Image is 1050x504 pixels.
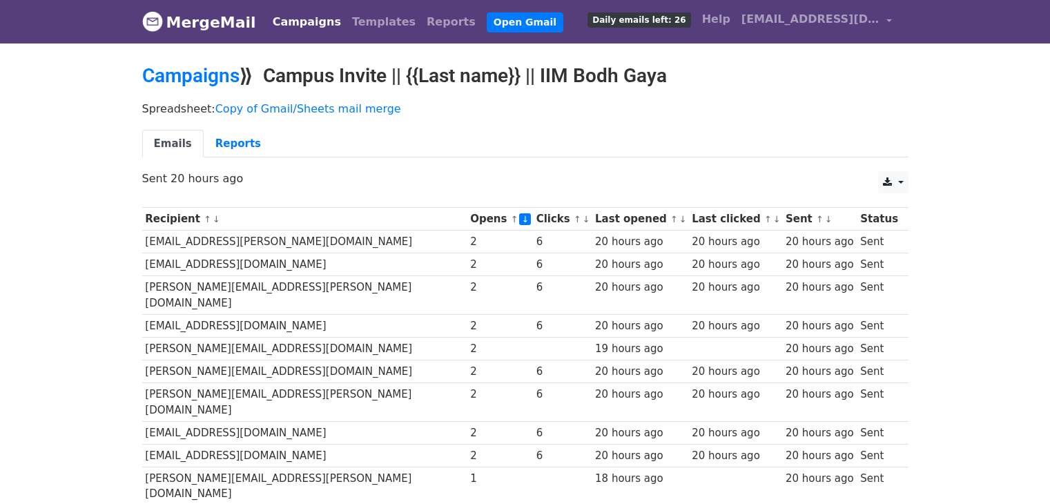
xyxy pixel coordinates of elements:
[142,208,467,231] th: Recipient
[142,383,467,422] td: [PERSON_NAME][EMAIL_ADDRESS][PERSON_NAME][DOMAIN_NAME]
[595,318,685,334] div: 20 hours ago
[692,280,779,295] div: 20 hours ago
[786,280,854,295] div: 20 hours ago
[857,208,901,231] th: Status
[470,471,529,487] div: 1
[679,214,687,224] a: ↓
[786,257,854,273] div: 20 hours ago
[536,364,589,380] div: 6
[595,471,685,487] div: 18 hours ago
[692,448,779,464] div: 20 hours ago
[857,314,901,337] td: Sent
[142,276,467,315] td: [PERSON_NAME][EMAIL_ADDRESS][PERSON_NAME][DOMAIN_NAME]
[536,280,589,295] div: 6
[470,341,529,357] div: 2
[142,421,467,444] td: [EMAIL_ADDRESS][DOMAIN_NAME]
[142,64,908,88] h2: ⟫ Campus Invite || {{Last name}} || IIM Bodh Gaya
[692,257,779,273] div: 20 hours ago
[583,214,590,224] a: ↓
[536,234,589,250] div: 6
[470,448,529,464] div: 2
[142,8,256,37] a: MergeMail
[786,364,854,380] div: 20 hours ago
[595,234,685,250] div: 20 hours ago
[786,318,854,334] div: 20 hours ago
[470,280,529,295] div: 2
[786,341,854,357] div: 20 hours ago
[595,364,685,380] div: 20 hours ago
[536,387,589,403] div: 6
[857,383,901,422] td: Sent
[825,214,833,224] a: ↓
[470,364,529,380] div: 2
[786,425,854,441] div: 20 hours ago
[574,214,581,224] a: ↑
[536,257,589,273] div: 6
[215,102,401,115] a: Copy of Gmail/Sheets mail merge
[688,208,782,231] th: Last clicked
[511,214,518,224] a: ↑
[487,12,563,32] a: Open Gmail
[857,231,901,253] td: Sent
[595,387,685,403] div: 20 hours ago
[347,8,421,36] a: Templates
[142,101,908,116] p: Spreadsheet:
[692,387,779,403] div: 20 hours ago
[692,425,779,441] div: 20 hours ago
[142,130,204,158] a: Emails
[470,234,529,250] div: 2
[592,208,688,231] th: Last opened
[670,214,678,224] a: ↑
[536,448,589,464] div: 6
[595,280,685,295] div: 20 hours ago
[773,214,781,224] a: ↓
[587,12,690,28] span: Daily emails left: 26
[142,64,240,87] a: Campaigns
[470,387,529,403] div: 2
[470,257,529,273] div: 2
[595,425,685,441] div: 20 hours ago
[267,8,347,36] a: Campaigns
[582,6,696,33] a: Daily emails left: 26
[421,8,481,36] a: Reports
[142,338,467,360] td: [PERSON_NAME][EMAIL_ADDRESS][DOMAIN_NAME]
[786,234,854,250] div: 20 hours ago
[857,444,901,467] td: Sent
[786,471,854,487] div: 20 hours ago
[536,425,589,441] div: 6
[786,387,854,403] div: 20 hours ago
[142,314,467,337] td: [EMAIL_ADDRESS][DOMAIN_NAME]
[142,253,467,276] td: [EMAIL_ADDRESS][DOMAIN_NAME]
[692,234,779,250] div: 20 hours ago
[467,208,533,231] th: Opens
[204,130,273,158] a: Reports
[142,360,467,383] td: [PERSON_NAME][EMAIL_ADDRESS][DOMAIN_NAME]
[857,338,901,360] td: Sent
[204,214,211,224] a: ↑
[782,208,857,231] th: Sent
[470,318,529,334] div: 2
[692,318,779,334] div: 20 hours ago
[470,425,529,441] div: 2
[595,448,685,464] div: 20 hours ago
[536,318,589,334] div: 6
[595,257,685,273] div: 20 hours ago
[857,360,901,383] td: Sent
[741,11,879,28] span: [EMAIL_ADDRESS][DOMAIN_NAME]
[142,231,467,253] td: [EMAIL_ADDRESS][PERSON_NAME][DOMAIN_NAME]
[857,276,901,315] td: Sent
[857,421,901,444] td: Sent
[533,208,592,231] th: Clicks
[764,214,772,224] a: ↑
[692,364,779,380] div: 20 hours ago
[142,444,467,467] td: [EMAIL_ADDRESS][DOMAIN_NAME]
[519,213,531,225] a: ↓
[213,214,220,224] a: ↓
[595,341,685,357] div: 19 hours ago
[142,171,908,186] p: Sent 20 hours ago
[816,214,824,224] a: ↑
[786,448,854,464] div: 20 hours ago
[736,6,897,38] a: [EMAIL_ADDRESS][DOMAIN_NAME]
[697,6,736,33] a: Help
[142,11,163,32] img: MergeMail logo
